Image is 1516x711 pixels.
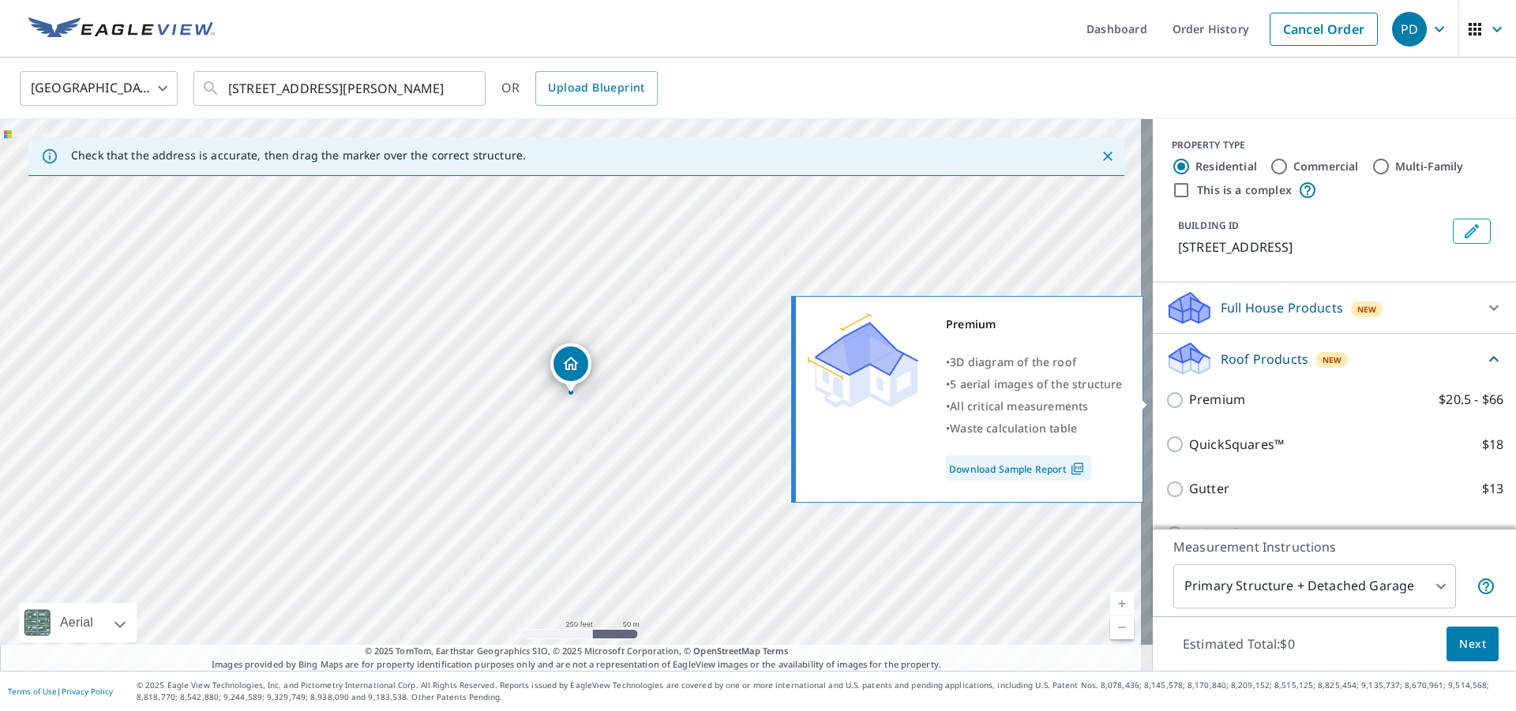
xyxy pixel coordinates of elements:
p: Gutter [1189,479,1229,499]
p: Estimated Total: $0 [1170,627,1308,661]
div: [GEOGRAPHIC_DATA] [20,66,178,110]
span: 3D diagram of the roof [950,354,1076,369]
a: Cancel Order [1270,13,1378,46]
span: © 2025 TomTom, Earthstar Geographics SIO, © 2025 Microsoft Corporation, © [365,645,789,658]
label: This is a complex [1197,182,1292,198]
button: Next [1447,627,1499,662]
div: PD [1392,12,1427,47]
div: Premium [946,313,1123,335]
img: Premium [808,313,918,408]
div: Primary Structure + Detached Garage [1173,564,1456,608]
a: Upload Blueprint [535,71,657,106]
p: $20.5 - $66 [1439,390,1503,410]
a: Download Sample Report [946,455,1091,481]
span: New [1323,354,1342,366]
span: Waste calculation table [950,421,1077,436]
p: Full House Products [1221,298,1343,317]
button: Close [1098,146,1118,167]
span: All critical measurements [950,399,1088,414]
img: Pdf Icon [1067,462,1088,476]
p: Check that the address is accurate, then drag the marker over the correct structure. [71,148,526,163]
span: Upload Blueprint [548,78,644,98]
label: Residential [1195,159,1257,174]
div: • [946,417,1123,440]
div: • [946,373,1123,395]
p: Premium [1189,390,1245,410]
a: Terms of Use [8,686,57,697]
div: OR [501,71,658,106]
p: | [8,687,113,696]
img: EV Logo [28,17,215,41]
p: Bid Perfect™ [1189,524,1266,544]
button: Edit building 1 [1453,219,1491,244]
span: 5 aerial images of the structure [950,376,1122,391]
div: Aerial [55,603,98,642]
p: Roof Products [1221,350,1308,369]
p: QuickSquares™ [1189,435,1284,455]
a: OpenStreetMap [693,645,760,657]
p: $18 [1482,524,1503,544]
p: $18 [1482,435,1503,455]
a: Terms [763,645,789,657]
span: Next [1459,634,1486,654]
p: $13 [1482,479,1503,499]
div: Aerial [19,603,137,642]
p: BUILDING ID [1178,219,1239,232]
label: Multi-Family [1395,159,1464,174]
a: Current Level 17, Zoom In [1110,592,1134,616]
div: Dropped pin, building 1, Residential property, 51 Pinewood Ln Hadley, NY 12835 [550,343,591,392]
div: Roof ProductsNew [1165,340,1503,377]
span: Your report will include the primary structure and a detached garage if one exists. [1477,577,1495,596]
p: © 2025 Eagle View Technologies, Inc. and Pictometry International Corp. All Rights Reserved. Repo... [137,679,1508,703]
a: Current Level 17, Zoom Out [1110,616,1134,639]
div: • [946,395,1123,417]
p: Measurement Instructions [1173,537,1495,556]
div: PROPERTY TYPE [1172,138,1497,152]
label: Commercial [1293,159,1359,174]
p: [STREET_ADDRESS] [1178,238,1447,256]
a: Privacy Policy [62,686,113,697]
div: Full House ProductsNew [1165,289,1503,327]
span: New [1357,303,1377,316]
div: • [946,351,1123,373]
input: Search by address or latitude-longitude [228,66,453,110]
